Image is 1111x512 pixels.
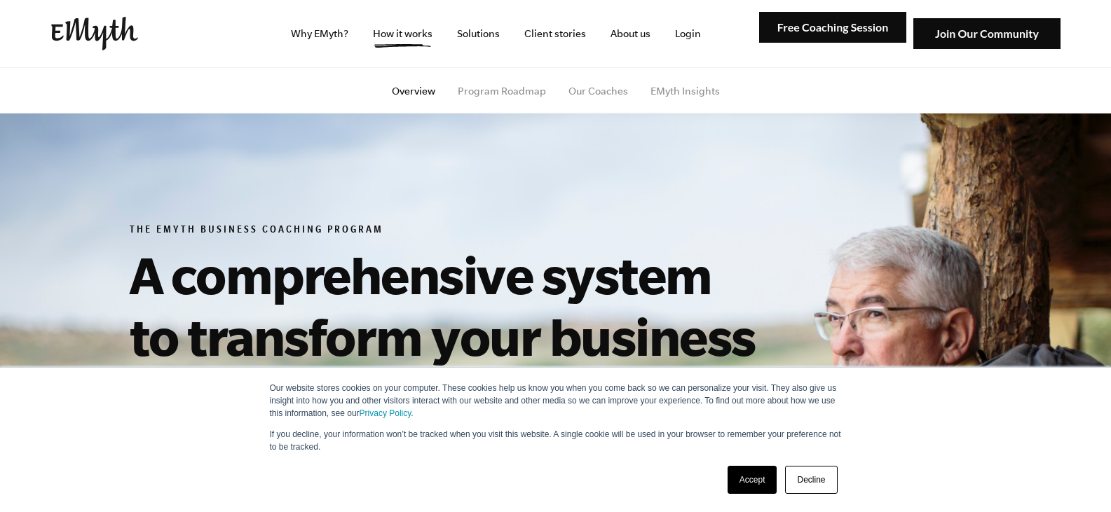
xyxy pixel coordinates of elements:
h6: The EMyth Business Coaching Program [130,224,769,238]
img: EMyth [51,17,138,50]
a: EMyth Insights [650,85,720,97]
a: Decline [785,466,837,494]
h1: A comprehensive system to transform your business—one step at a time. [130,244,769,429]
a: Accept [728,466,777,494]
a: Program Roadmap [458,85,546,97]
img: Join Our Community [913,18,1061,50]
img: Free Coaching Session [759,12,906,43]
a: Privacy Policy [360,408,411,418]
p: Our website stores cookies on your computer. These cookies help us know you when you come back so... [270,382,842,420]
a: Overview [392,85,435,97]
p: If you decline, your information won’t be tracked when you visit this website. A single cookie wi... [270,428,842,453]
a: Our Coaches [568,85,628,97]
